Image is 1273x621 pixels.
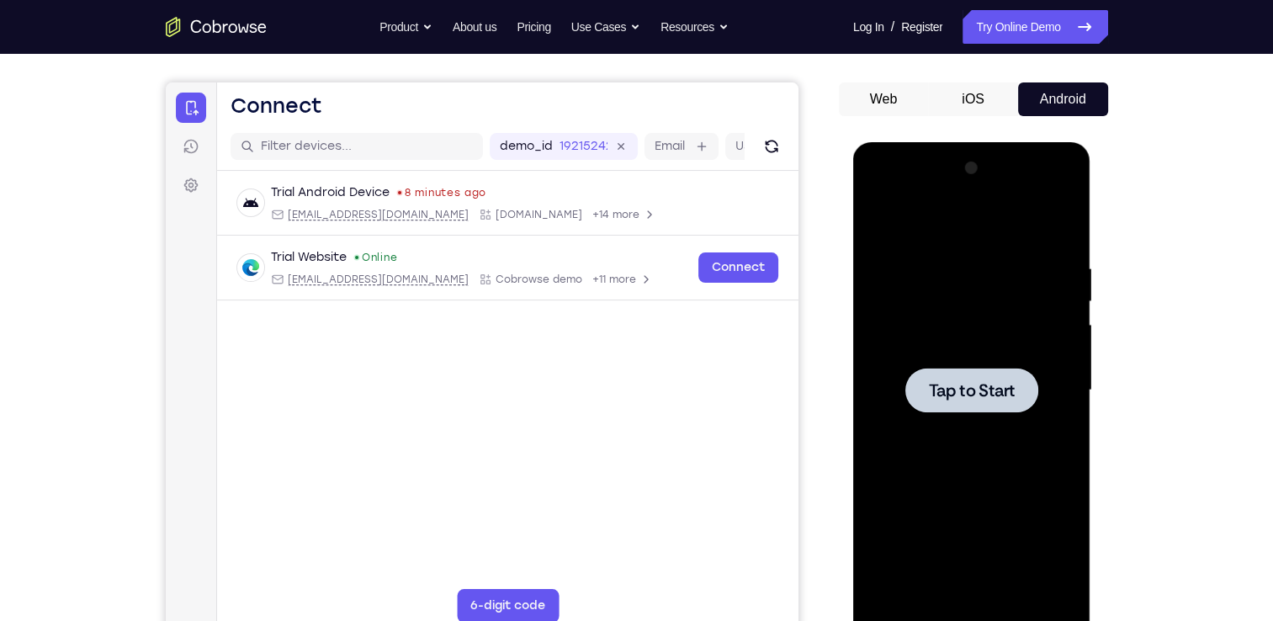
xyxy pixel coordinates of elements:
[239,103,321,117] time: Thu Aug 14 2025 09:23:14 GMT+0300 (Eastern European Summer Time)
[313,125,416,139] div: App
[427,125,474,139] span: +14 more
[105,102,224,119] div: Trial Android Device
[232,109,236,112] div: Last seen
[517,10,550,44] a: Pricing
[122,190,303,204] span: web@example.com
[853,10,884,44] a: Log In
[1018,82,1108,116] button: Android
[51,88,633,153] div: Open device details
[105,125,303,139] div: Email
[330,190,416,204] span: Cobrowse demo
[51,153,633,218] div: Open device details
[330,125,416,139] span: Cobrowse.io
[901,10,942,44] a: Register
[427,190,470,204] span: +11 more
[76,240,162,257] span: Tap to Start
[891,17,894,37] span: /
[166,17,267,37] a: Go to the home page
[313,190,416,204] div: App
[188,168,231,182] div: Online
[291,507,393,540] button: 6-digit code
[660,10,729,44] button: Resources
[839,82,929,116] button: Web
[122,125,303,139] span: android@example.com
[571,10,640,44] button: Use Cases
[52,226,185,270] button: Tap to Start
[533,170,613,200] a: Connect
[105,190,303,204] div: Email
[453,10,496,44] a: About us
[928,82,1018,116] button: iOS
[105,167,181,183] div: Trial Website
[963,10,1107,44] a: Try Online Demo
[189,173,193,177] div: New devices found.
[379,10,432,44] button: Product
